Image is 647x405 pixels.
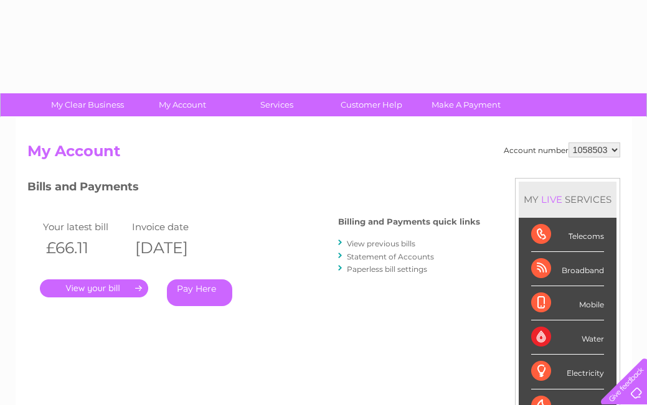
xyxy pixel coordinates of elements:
[531,286,604,320] div: Mobile
[531,252,604,286] div: Broadband
[531,218,604,252] div: Telecoms
[129,218,219,235] td: Invoice date
[167,279,232,306] a: Pay Here
[415,93,517,116] a: Make A Payment
[519,182,616,217] div: MY SERVICES
[36,93,139,116] a: My Clear Business
[27,178,480,200] h3: Bills and Payments
[338,217,480,226] h4: Billing and Payments quick links
[129,235,219,261] th: [DATE]
[531,355,604,389] div: Electricity
[347,239,415,248] a: View previous bills
[40,235,130,261] th: £66.11
[40,218,130,235] td: Your latest bill
[531,320,604,355] div: Water
[40,279,148,297] a: .
[504,142,620,157] div: Account number
[347,252,434,261] a: Statement of Accounts
[225,93,328,116] a: Services
[131,93,234,116] a: My Account
[27,142,620,166] h2: My Account
[320,93,423,116] a: Customer Help
[347,264,427,274] a: Paperless bill settings
[539,193,565,205] div: LIVE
